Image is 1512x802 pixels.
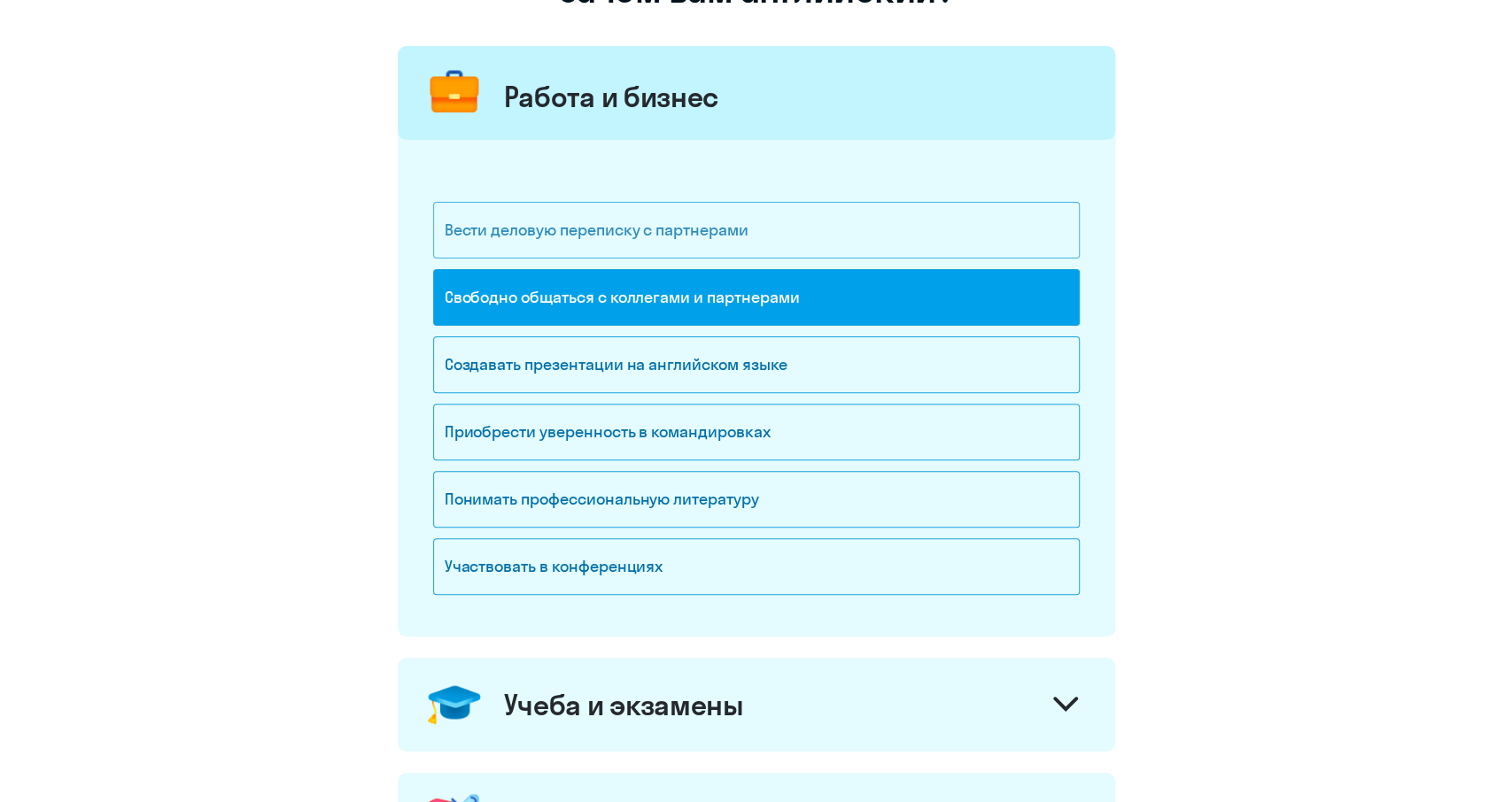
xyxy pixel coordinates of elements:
[433,336,1080,393] div: Создавать презентации на английском языке
[422,60,487,126] img: briefcase.png
[433,471,1080,528] div: Понимать профессиональную литературу
[504,79,719,114] div: Работа и бизнес
[433,202,1080,258] div: Вести деловую переписку с партнерами
[433,269,1080,326] div: Свободно общаться с коллегами и партнерами
[433,404,1080,460] div: Приобрести уверенность в командировках
[422,672,487,737] img: confederate-hat.png
[433,538,1080,595] div: Участвовать в конференциях
[504,687,744,722] div: Учеба и экзамены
